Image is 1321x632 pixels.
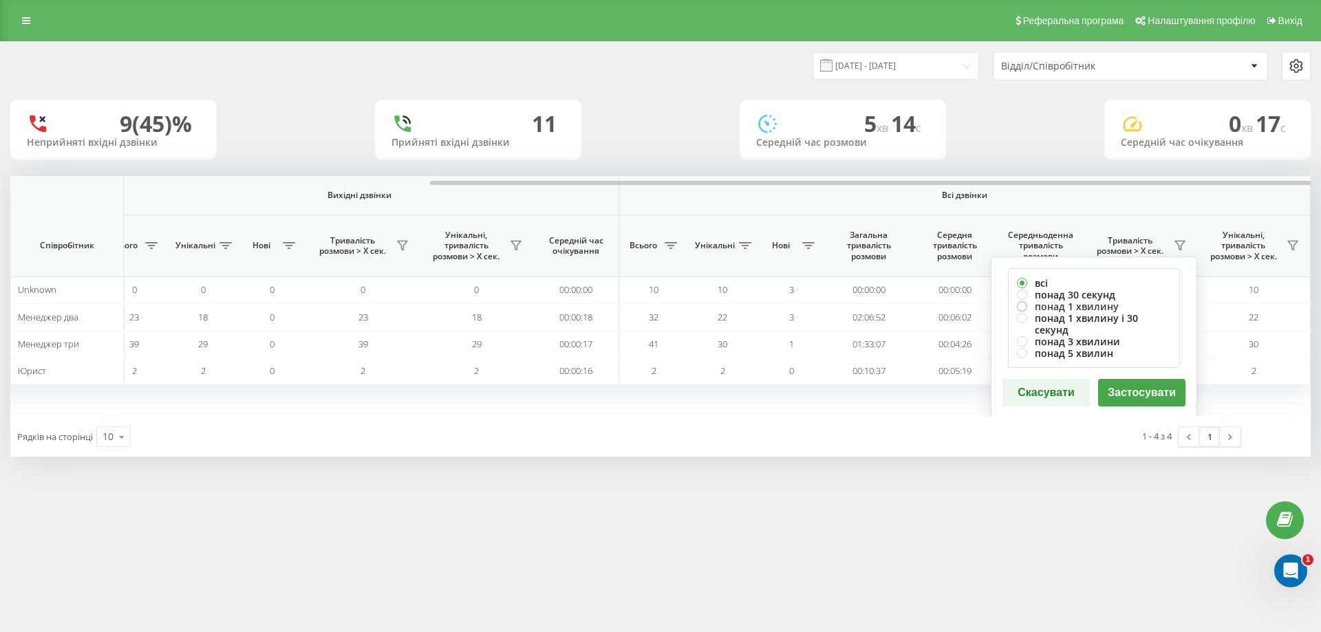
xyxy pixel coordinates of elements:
span: 0 [1229,109,1256,138]
button: Скасувати [1002,379,1090,406]
span: Загальна тривалість розмови [836,230,901,262]
iframe: Intercom live chat [1274,554,1307,587]
td: 00:10:37 [826,358,912,384]
span: 2 [652,364,656,377]
span: Менеджер два [18,311,78,323]
span: Вихід [1278,15,1302,26]
td: 00:00:00 [912,276,998,303]
span: 2 [720,364,725,377]
span: Unknown [18,283,56,296]
span: 14 [891,109,921,138]
label: понад 5 хвилин [1017,347,1171,359]
span: Менеджер три [18,338,79,350]
label: понад 1 хвилину [1017,301,1171,312]
span: 10 [649,283,658,296]
span: Реферальна програма [1023,15,1124,26]
span: 41 [649,338,658,350]
label: понад 3 хвилини [1017,336,1171,347]
div: Неприйняті вхідні дзвінки [27,137,200,149]
label: всі [1017,277,1171,289]
span: c [1280,120,1286,135]
span: 0 [132,283,137,296]
span: 22 [1249,311,1258,323]
td: 00:00:17 [533,331,619,358]
span: 23 [358,311,368,323]
td: 00:05:19 [912,358,998,384]
span: Налаштування профілю [1148,15,1255,26]
span: Всього [626,240,660,251]
span: 18 [198,311,208,323]
div: Середній час очікування [1121,137,1294,149]
span: 0 [361,283,365,296]
div: 10 [103,430,114,444]
span: 3 [789,311,794,323]
span: 32 [649,311,658,323]
span: 39 [129,338,139,350]
td: 00:00:00 [533,276,619,303]
span: 0 [270,283,275,296]
span: c [916,120,921,135]
label: понад 30 секунд [1017,289,1171,301]
span: Всі дзвінки [660,190,1269,201]
span: 2 [201,364,206,377]
div: Середній час розмови [756,137,930,149]
span: 0 [201,283,206,296]
span: Всього [107,240,141,251]
span: Тривалість розмови > Х сек. [313,235,392,257]
td: 02:06:52 [826,303,912,330]
span: 5 [864,109,891,138]
td: 01:33:07 [826,331,912,358]
span: 1 [789,338,794,350]
span: 10 [1249,283,1258,296]
div: 11 [532,111,557,137]
span: Середній час очікування [544,235,608,257]
div: Прийняті вхідні дзвінки [391,137,565,149]
span: 0 [474,283,479,296]
span: Середня тривалість розмови [922,230,987,262]
span: Тривалість розмови > Х сек. [1091,235,1170,257]
span: 1 [1302,554,1313,565]
span: 2 [1252,364,1256,377]
span: 0 [789,364,794,377]
span: 22 [718,311,727,323]
span: 30 [1249,338,1258,350]
label: понад 1 хвилину і 30 секунд [1017,312,1171,336]
span: Унікальні [175,240,215,251]
span: Нові [244,240,279,251]
span: 3 [789,283,794,296]
span: Унікальні, тривалість розмови > Х сек. [427,230,506,262]
td: 00:00:16 [533,358,619,384]
a: 1 [1199,427,1220,446]
span: 10 [718,283,727,296]
span: 0 [270,311,275,323]
span: 0 [270,364,275,377]
td: 00:00:18 [533,303,619,330]
span: Вихідні дзвінки [132,190,587,201]
span: Співробітник [22,240,111,251]
div: 1 - 4 з 4 [1142,429,1172,443]
span: 0 [270,338,275,350]
span: 39 [358,338,368,350]
span: 23 [129,311,139,323]
span: 2 [474,364,479,377]
button: Застосувати [1098,379,1185,406]
span: Рядків на сторінці [17,431,93,443]
span: 29 [198,338,208,350]
span: Унікальні, тривалість розмови > Х сек. [1204,230,1282,262]
span: 2 [361,364,365,377]
span: 2 [132,364,137,377]
td: 00:04:26 [912,331,998,358]
span: Унікальні [695,240,735,251]
div: 9 (45)% [120,111,192,137]
span: Середньоденна тривалість розмови [1008,230,1073,262]
span: Юрист [18,364,46,377]
span: Нові [764,240,798,251]
span: 30 [718,338,727,350]
span: хв [877,120,891,135]
span: хв [1241,120,1256,135]
div: Відділ/Співробітник [1001,61,1166,72]
span: 17 [1256,109,1286,138]
span: 29 [472,338,482,350]
td: 00:06:02 [912,303,998,330]
td: 00:00:00 [826,276,912,303]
